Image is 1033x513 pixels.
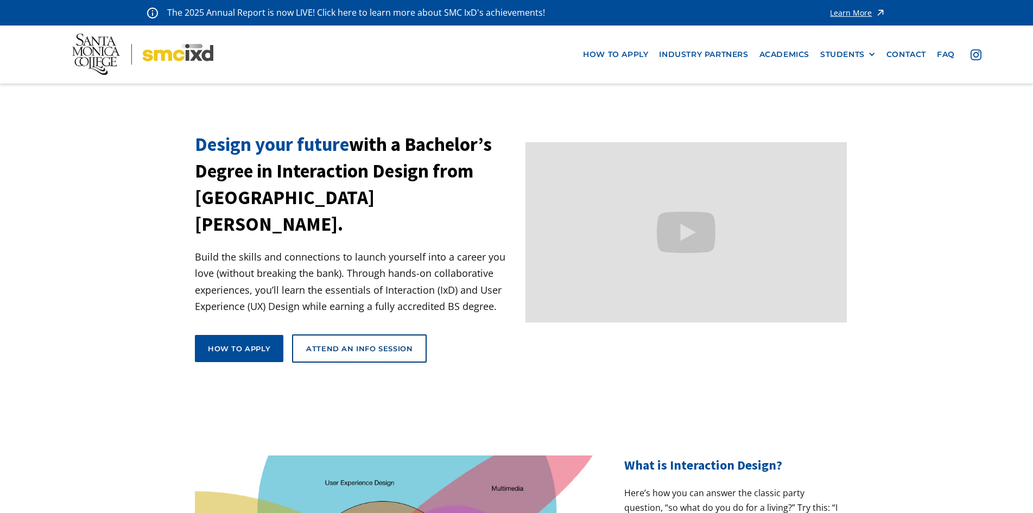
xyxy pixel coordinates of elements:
div: Attend an Info Session [306,344,413,353]
h1: with a Bachelor’s Degree in Interaction Design from [GEOGRAPHIC_DATA][PERSON_NAME]. [195,131,517,238]
img: icon - arrow - alert [875,5,886,20]
p: Build the skills and connections to launch yourself into a career you love (without breaking the ... [195,249,517,315]
img: Santa Monica College - SMC IxD logo [72,34,213,75]
a: Academics [754,45,815,65]
div: STUDENTS [820,50,865,59]
p: The 2025 Annual Report is now LIVE! Click here to learn more about SMC IxD's achievements! [167,5,546,20]
a: how to apply [578,45,654,65]
div: Learn More [830,9,872,17]
a: faq [931,45,960,65]
a: industry partners [654,45,753,65]
a: Attend an Info Session [292,334,427,363]
div: STUDENTS [820,50,876,59]
iframe: Design your future with a Bachelor's Degree in Interaction Design from Santa Monica College [525,142,847,323]
img: icon - information - alert [147,7,158,18]
a: Learn More [830,5,886,20]
span: Design your future [195,132,349,156]
a: How to apply [195,335,283,362]
img: icon - instagram [971,49,981,60]
a: contact [881,45,931,65]
h2: What is Interaction Design? [624,455,838,475]
div: How to apply [208,344,270,353]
